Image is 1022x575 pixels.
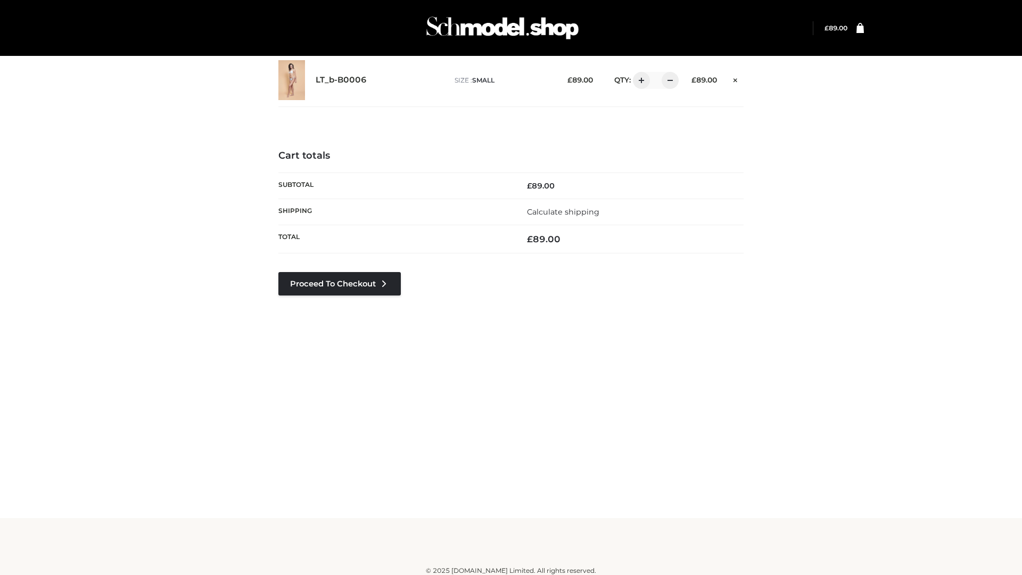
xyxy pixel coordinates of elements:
span: SMALL [472,76,494,84]
img: LT_b-B0006 - SMALL [278,60,305,100]
a: Remove this item [728,72,744,86]
div: QTY: [604,72,675,89]
span: £ [567,76,572,84]
bdi: 89.00 [691,76,717,84]
p: size : [455,76,551,85]
span: £ [527,181,532,191]
a: £89.00 [825,24,847,32]
th: Subtotal [278,172,511,199]
a: Proceed to Checkout [278,272,401,295]
span: £ [527,234,533,244]
bdi: 89.00 [825,24,847,32]
a: LT_b-B0006 [316,75,367,85]
th: Total [278,225,511,253]
span: £ [825,24,829,32]
bdi: 89.00 [527,181,555,191]
bdi: 89.00 [527,234,561,244]
img: Schmodel Admin 964 [423,7,582,49]
a: Calculate shipping [527,207,599,217]
span: £ [691,76,696,84]
th: Shipping [278,199,511,225]
h4: Cart totals [278,150,744,162]
bdi: 89.00 [567,76,593,84]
